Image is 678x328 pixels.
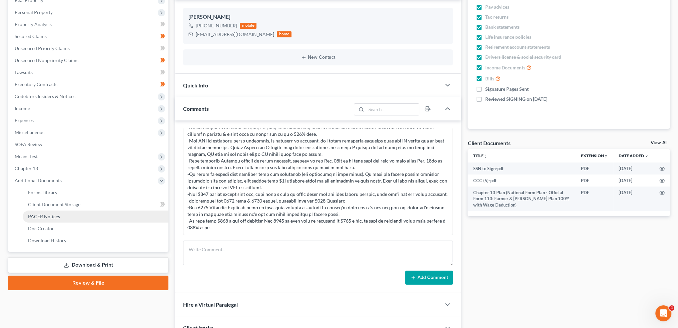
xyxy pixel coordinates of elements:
a: Unsecured Nonpriority Claims [9,54,168,66]
a: Secured Claims [9,30,168,42]
a: Extensionunfold_more [581,153,608,158]
span: 4 [669,305,674,311]
span: Secured Claims [15,33,47,39]
i: unfold_more [483,154,487,158]
a: Doc Creator [23,223,168,235]
span: Life insurance policies [485,34,531,40]
a: Unsecured Priority Claims [9,42,168,54]
i: expand_more [645,154,649,158]
a: Forms Library [23,187,168,199]
span: SOFA Review [15,141,42,147]
i: unfold_more [604,154,608,158]
a: Review & File [8,276,168,290]
div: Lore ipsumdo sitam: Consect: ADI Elit sed -Doeiu tempor in utl etdol ma $06,942, aliq enim admin ... [187,111,449,231]
div: mobile [240,23,256,29]
iframe: Intercom live chat [655,305,671,321]
td: PDF [576,175,613,187]
span: Bank statements [485,24,519,30]
span: PACER Notices [28,214,60,219]
div: [EMAIL_ADDRESS][DOMAIN_NAME] [196,31,274,38]
span: Download History [28,238,66,243]
div: [PERSON_NAME] [188,13,448,21]
span: Income [15,105,30,111]
span: Property Analysis [15,21,52,27]
a: SOFA Review [9,138,168,150]
span: Lawsuits [15,69,33,75]
span: Income Documents [485,64,525,71]
button: Add Comment [405,271,453,285]
span: Miscellaneous [15,129,44,135]
button: New Contact [188,55,448,60]
div: [PHONE_NUMBER] [196,22,237,29]
a: Executory Contracts [9,78,168,90]
span: Personal Property [15,9,53,15]
span: Drivers license & social security card [485,54,561,60]
td: CCC (5)-pdf [468,175,576,187]
span: Additional Documents [15,178,62,183]
span: Expenses [15,117,34,123]
span: Chapter 13 [15,166,38,171]
span: Doc Creator [28,226,54,231]
span: Tax returns [485,14,508,20]
td: Chapter 13 Plan (National Form Plan - Official Form 113: Farmer & [PERSON_NAME] Plan 100% with Wa... [468,187,576,211]
td: SSN to Sign-pdf [468,162,576,175]
td: [DATE] [613,175,654,187]
a: Titleunfold_more [473,153,487,158]
a: Download History [23,235,168,247]
a: View All [651,140,667,145]
div: home [277,31,291,37]
span: Hire a Virtual Paralegal [183,301,238,308]
span: Reviewed SIGNING on [DATE] [485,96,547,102]
div: Client Documents [468,139,510,146]
a: PACER Notices [23,211,168,223]
a: Property Analysis [9,18,168,30]
a: Download & Print [8,257,168,273]
span: Codebtors Insiders & Notices [15,93,75,99]
span: Means Test [15,153,38,159]
a: Date Added expand_more [619,153,649,158]
span: Signature Pages Sent [485,86,528,92]
span: Forms Library [28,190,57,195]
td: PDF [576,162,613,175]
td: [DATE] [613,162,654,175]
a: Client Document Storage [23,199,168,211]
span: Quick Info [183,82,208,88]
a: Lawsuits [9,66,168,78]
span: Comments [183,105,209,112]
span: Unsecured Nonpriority Claims [15,57,78,63]
span: Retirement account statements [485,44,550,50]
td: PDF [576,187,613,211]
span: Client Document Storage [28,202,80,207]
span: Pay advices [485,4,509,10]
td: [DATE] [613,187,654,211]
span: Executory Contracts [15,81,57,87]
span: Bills [485,75,494,82]
span: Unsecured Priority Claims [15,45,70,51]
input: Search... [366,104,419,115]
